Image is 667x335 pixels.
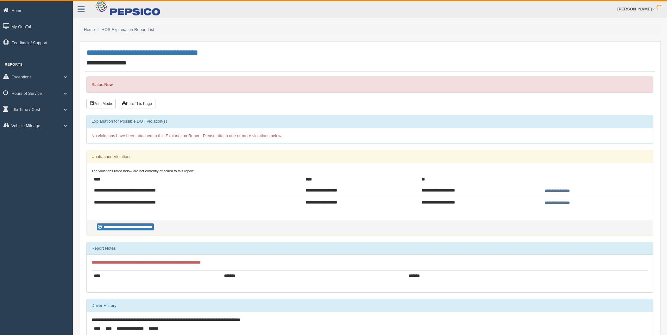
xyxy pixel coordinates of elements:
[91,133,282,138] span: No violations have been attached to this Explanation Report. Please attach one or more violations...
[86,99,116,108] button: Print Mode
[87,242,653,255] div: Report Notes
[86,76,653,93] div: Status:
[104,82,113,87] strong: New
[102,27,154,32] a: HOS Explanation Report List
[87,150,653,163] div: Unattached Violations
[87,115,653,128] div: Explanation for Possible DOT Violation(s)
[84,27,95,32] a: Home
[87,299,653,312] div: Driver History
[91,169,194,173] small: The violations listed below are not currently attached to this report:
[119,99,155,108] button: Print This Page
